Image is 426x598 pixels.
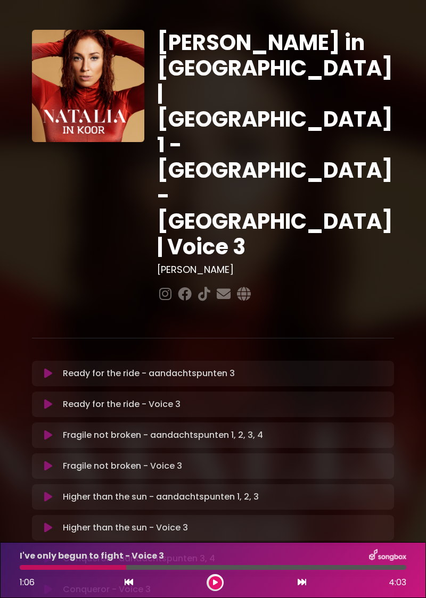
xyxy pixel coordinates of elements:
[63,460,182,472] p: Fragile not broken - Voice 3
[157,264,394,276] h3: [PERSON_NAME]
[63,429,263,442] p: Fragile not broken - aandachtspunten 1, 2, 3, 4
[389,576,406,589] span: 4:03
[20,576,35,588] span: 1:06
[63,367,235,380] p: Ready for the ride - aandachtspunten 3
[369,549,406,563] img: songbox-logo-white.png
[63,491,259,503] p: Higher than the sun - aandachtspunten 1, 2, 3
[63,398,181,411] p: Ready for the ride - Voice 3
[20,550,164,562] p: I've only begun to fight - Voice 3
[32,30,144,142] img: YTVS25JmS9CLUqXqkEhs
[157,30,394,260] h1: [PERSON_NAME] in [GEOGRAPHIC_DATA] | [GEOGRAPHIC_DATA] 1 - [GEOGRAPHIC_DATA] - [GEOGRAPHIC_DATA] ...
[63,521,188,534] p: Higher than the sun - Voice 3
